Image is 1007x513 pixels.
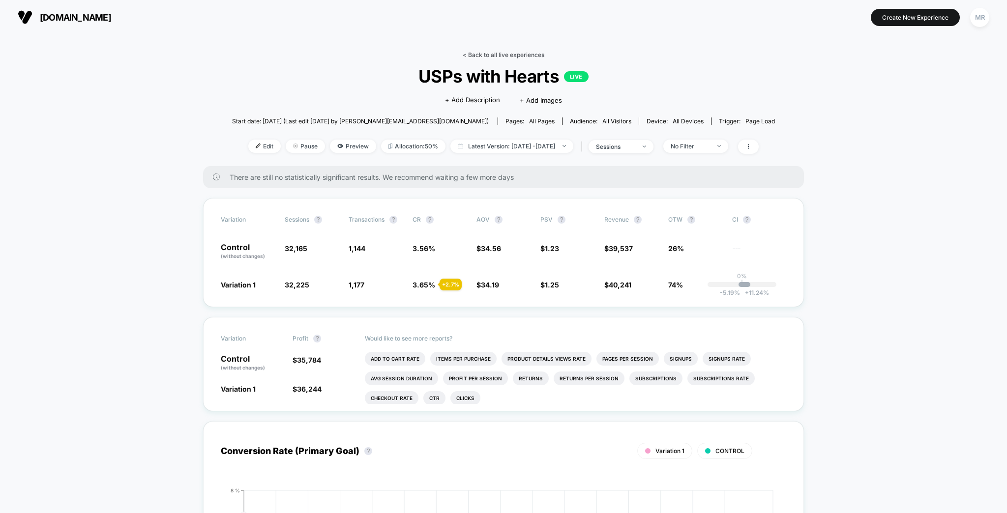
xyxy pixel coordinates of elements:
[602,117,631,125] span: All Visitors
[221,365,265,370] span: (without changes)
[381,140,445,153] span: Allocation: 50%
[231,487,240,493] tspan: 8 %
[330,140,376,153] span: Preview
[634,216,642,224] button: ?
[745,117,775,125] span: Page Load
[426,216,434,224] button: ?
[365,352,425,366] li: Add To Cart Rate
[364,447,372,455] button: ?
[745,289,749,296] span: +
[505,117,555,125] div: Pages:
[655,447,684,455] span: Variation 1
[604,281,631,289] span: $
[481,281,499,289] span: 34.19
[476,244,501,253] span: $
[221,355,283,371] p: Control
[349,281,364,289] span: 1,177
[458,143,463,148] img: calendar
[545,281,559,289] span: 1.25
[293,356,321,364] span: $
[719,117,775,125] div: Trigger:
[285,281,309,289] span: 32,225
[495,216,503,224] button: ?
[388,143,392,149] img: rebalance
[609,244,633,253] span: 39,537
[463,51,544,58] a: < Back to all live experiences
[609,281,631,289] span: 40,241
[643,145,646,147] img: end
[293,385,322,393] span: $
[285,216,309,223] span: Sessions
[529,117,555,125] span: all pages
[443,371,508,385] li: Profit Per Session
[18,10,32,25] img: Visually logo
[286,140,325,153] span: Pause
[664,352,698,366] li: Signups
[221,243,275,260] p: Control
[720,289,740,296] span: -5.19 %
[715,447,744,455] span: CONTROL
[540,216,553,223] span: PSV
[970,8,989,27] div: MR
[445,95,500,105] span: + Add Description
[481,244,501,253] span: 34.56
[570,117,631,125] div: Audience:
[578,140,589,154] span: |
[349,244,365,253] span: 1,144
[450,140,573,153] span: Latest Version: [DATE] - [DATE]
[232,117,489,125] span: Start date: [DATE] (Last edit [DATE] by [PERSON_NAME][EMAIL_ADDRESS][DOMAIN_NAME])
[741,280,743,287] p: |
[743,216,751,224] button: ?
[558,216,565,224] button: ?
[248,140,281,153] span: Edit
[871,9,960,26] button: Create New Experience
[365,391,418,405] li: Checkout Rate
[221,385,256,393] span: Variation 1
[668,216,722,224] span: OTW
[502,352,592,366] li: Product Details Views Rate
[540,244,559,253] span: $
[687,371,755,385] li: Subscriptions Rate
[476,281,499,289] span: $
[297,356,321,364] span: 35,784
[732,216,786,224] span: CI
[221,281,256,289] span: Variation 1
[349,216,385,223] span: Transactions
[668,244,684,253] span: 26%
[413,281,435,289] span: 3.65 %
[967,7,992,28] button: MR
[596,143,635,150] div: sessions
[563,145,566,147] img: end
[430,352,497,366] li: Items Per Purchase
[413,216,421,223] span: CR
[671,142,710,150] div: No Filter
[293,143,298,148] img: end
[221,335,275,342] span: Variation
[673,117,704,125] span: all devices
[687,216,695,224] button: ?
[365,371,438,385] li: Avg Session Duration
[365,335,787,342] p: Would like to see more reports?
[740,289,769,296] span: 11.24 %
[513,371,549,385] li: Returns
[668,281,683,289] span: 74%
[520,96,562,104] span: + Add Images
[413,244,435,253] span: 3.56 %
[629,371,682,385] li: Subscriptions
[293,335,308,342] span: Profit
[15,9,114,25] button: [DOMAIN_NAME]
[732,246,786,260] span: ---
[314,216,322,224] button: ?
[596,352,659,366] li: Pages Per Session
[604,216,629,223] span: Revenue
[440,279,462,290] div: + 2.7 %
[554,371,624,385] li: Returns Per Session
[256,143,261,148] img: edit
[297,385,322,393] span: 36,244
[545,244,559,253] span: 1.23
[230,173,784,181] span: There are still no statistically significant results. We recommend waiting a few more days
[221,216,275,224] span: Variation
[259,66,747,86] span: USPs with Hearts
[540,281,559,289] span: $
[737,272,747,280] p: 0%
